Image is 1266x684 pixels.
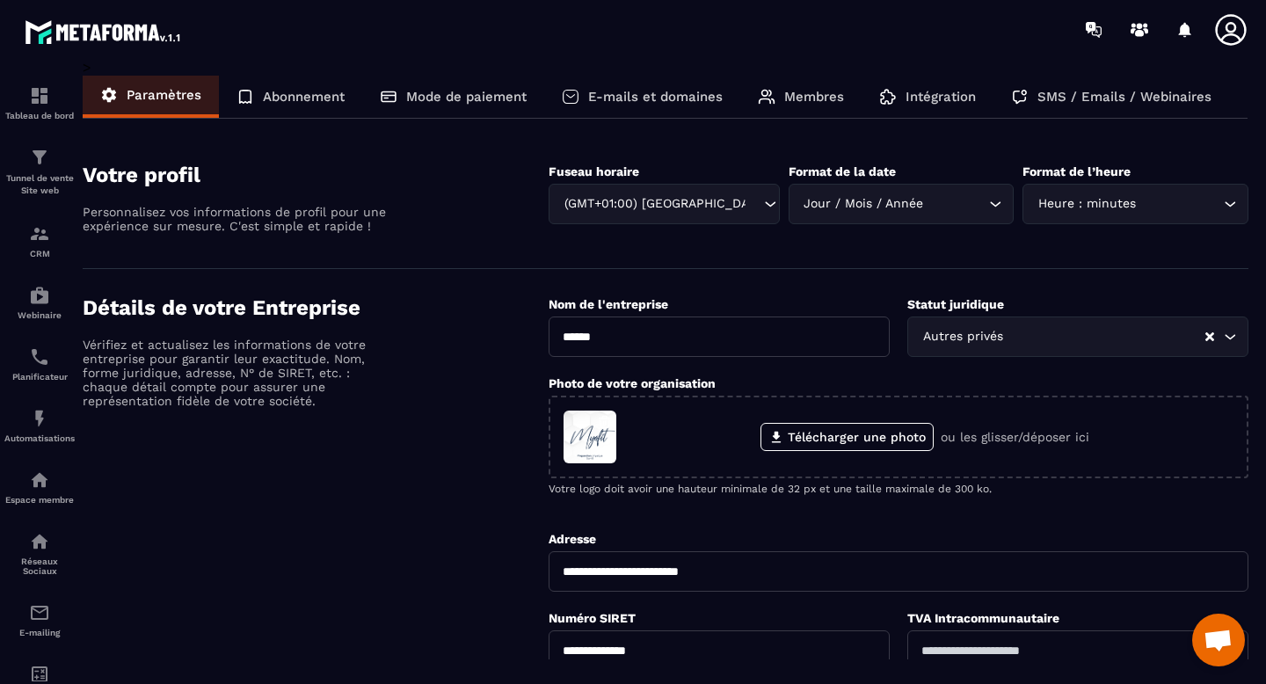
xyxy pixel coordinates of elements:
[406,89,527,105] p: Mode de paiement
[4,272,75,333] a: automationsautomationsWebinaire
[784,89,844,105] p: Membres
[941,430,1089,444] p: ou les glisser/déposer ici
[263,89,345,105] p: Abonnement
[4,72,75,134] a: formationformationTableau de bord
[29,223,50,244] img: formation
[1205,331,1214,344] button: Clear Selected
[906,89,976,105] p: Intégration
[549,164,639,178] label: Fuseau horaire
[29,147,50,168] img: formation
[789,184,1015,224] div: Search for option
[907,317,1248,357] div: Search for option
[29,531,50,552] img: social-network
[83,163,549,187] h4: Votre profil
[1139,194,1219,214] input: Search for option
[4,134,75,210] a: formationformationTunnel de vente Site web
[25,16,183,47] img: logo
[4,557,75,576] p: Réseaux Sociaux
[4,589,75,651] a: emailemailE-mailing
[1037,89,1211,105] p: SMS / Emails / Webinaires
[4,372,75,382] p: Planificateur
[4,333,75,395] a: schedulerschedulerPlanificateur
[29,469,50,491] img: automations
[1192,614,1245,666] div: Ouvrir le chat
[4,111,75,120] p: Tableau de bord
[4,210,75,272] a: formationformationCRM
[907,297,1004,311] label: Statut juridique
[29,285,50,306] img: automations
[919,327,1007,346] span: Autres privés
[29,85,50,106] img: formation
[4,628,75,637] p: E-mailing
[83,338,390,408] p: Vérifiez et actualisez les informations de votre entreprise pour garantir leur exactitude. Nom, f...
[549,483,1248,495] p: Votre logo doit avoir une hauteur minimale de 32 px et une taille maximale de 300 ko.
[4,518,75,589] a: social-networksocial-networkRéseaux Sociaux
[549,532,596,546] label: Adresse
[928,194,986,214] input: Search for option
[4,249,75,258] p: CRM
[4,310,75,320] p: Webinaire
[560,194,746,214] span: (GMT+01:00) [GEOGRAPHIC_DATA]
[1007,327,1204,346] input: Search for option
[760,423,934,451] label: Télécharger une photo
[1034,194,1139,214] span: Heure : minutes
[907,611,1059,625] label: TVA Intracommunautaire
[549,611,636,625] label: Numéro SIRET
[1022,164,1131,178] label: Format de l’heure
[588,89,723,105] p: E-mails et domaines
[83,295,549,320] h4: Détails de votre Entreprise
[549,297,668,311] label: Nom de l'entreprise
[4,433,75,443] p: Automatisations
[29,602,50,623] img: email
[800,194,928,214] span: Jour / Mois / Année
[4,456,75,518] a: automationsautomationsEspace membre
[746,194,760,214] input: Search for option
[549,184,780,224] div: Search for option
[29,346,50,367] img: scheduler
[29,408,50,429] img: automations
[4,495,75,505] p: Espace membre
[549,376,716,390] label: Photo de votre organisation
[789,164,896,178] label: Format de la date
[127,87,201,103] p: Paramètres
[83,205,390,233] p: Personnalisez vos informations de profil pour une expérience sur mesure. C'est simple et rapide !
[1022,184,1248,224] div: Search for option
[4,172,75,197] p: Tunnel de vente Site web
[4,395,75,456] a: automationsautomationsAutomatisations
